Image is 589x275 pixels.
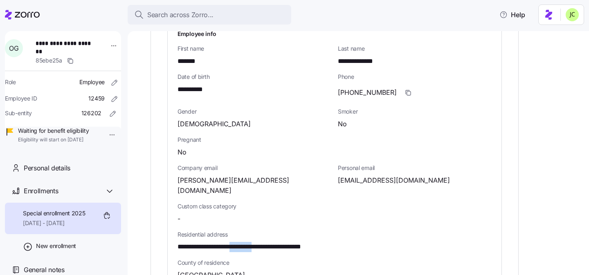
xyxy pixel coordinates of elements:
[499,10,525,20] span: Help
[36,56,62,65] span: 85ebe25a
[178,45,331,53] span: First name
[178,147,187,157] span: No
[178,73,331,81] span: Date of birth
[5,94,37,103] span: Employee ID
[338,87,397,98] span: [PHONE_NUMBER]
[36,242,76,250] span: New enrollment
[338,73,492,81] span: Phone
[5,109,32,117] span: Sub-entity
[23,209,85,217] span: Special enrollment 2025
[79,78,105,86] span: Employee
[338,107,492,116] span: Smoker
[147,10,214,20] span: Search across Zorro...
[88,94,105,103] span: 12459
[178,164,331,172] span: Company email
[18,127,89,135] span: Waiting for benefit eligibility
[338,45,492,53] span: Last name
[493,7,532,23] button: Help
[338,164,492,172] span: Personal email
[24,186,58,196] span: Enrollments
[178,29,492,38] h1: Employee info
[81,109,101,117] span: 126202
[178,107,331,116] span: Gender
[338,119,347,129] span: No
[178,202,331,210] span: Custom class category
[178,119,251,129] span: [DEMOGRAPHIC_DATA]
[178,259,492,267] span: County of residence
[566,8,579,21] img: 0d5040ea9766abea509702906ec44285
[9,45,18,51] span: O G
[18,136,89,143] span: Eligibility will start on [DATE]
[178,214,180,224] span: -
[5,78,16,86] span: Role
[178,175,331,196] span: [PERSON_NAME][EMAIL_ADDRESS][DOMAIN_NAME]
[178,136,492,144] span: Pregnant
[128,5,291,25] button: Search across Zorro...
[24,265,65,275] span: General notes
[338,175,450,186] span: [EMAIL_ADDRESS][DOMAIN_NAME]
[178,230,492,239] span: Residential address
[24,163,70,173] span: Personal details
[23,219,85,227] span: [DATE] - [DATE]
